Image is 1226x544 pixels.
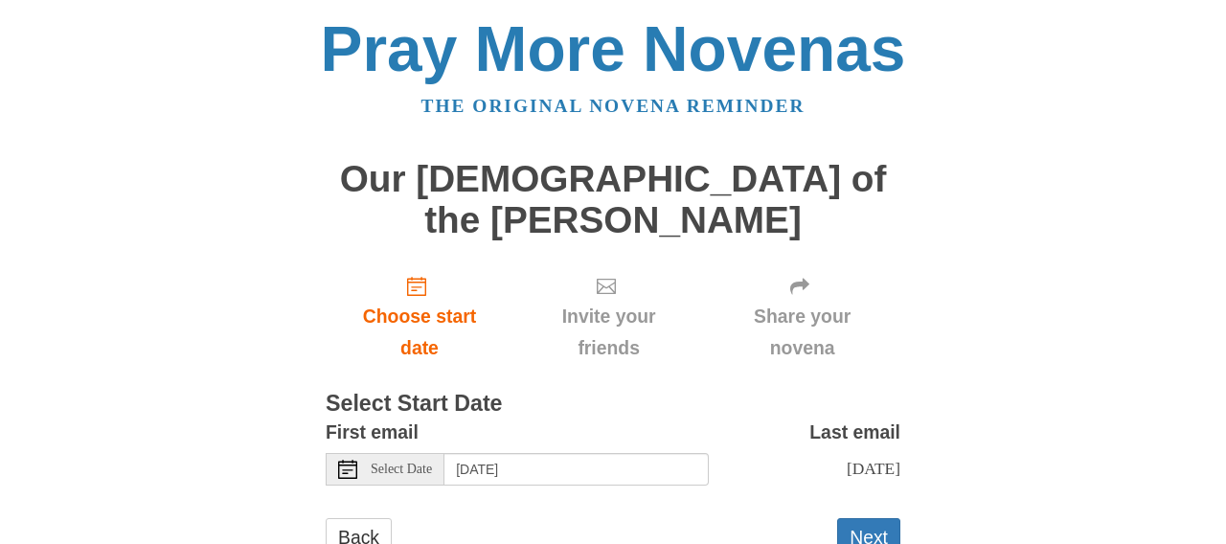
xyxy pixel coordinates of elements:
a: Choose start date [326,260,513,374]
span: Invite your friends [533,301,685,364]
div: Click "Next" to confirm your start date first. [704,260,900,374]
span: Share your novena [723,301,881,364]
span: Choose start date [345,301,494,364]
label: Last email [809,417,900,448]
a: The original novena reminder [421,96,806,116]
h3: Select Start Date [326,392,900,417]
label: First email [326,417,419,448]
div: Click "Next" to confirm your start date first. [513,260,704,374]
h1: Our [DEMOGRAPHIC_DATA] of the [PERSON_NAME] [326,159,900,240]
span: Select Date [371,463,432,476]
a: Pray More Novenas [321,13,906,84]
span: [DATE] [847,459,900,478]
